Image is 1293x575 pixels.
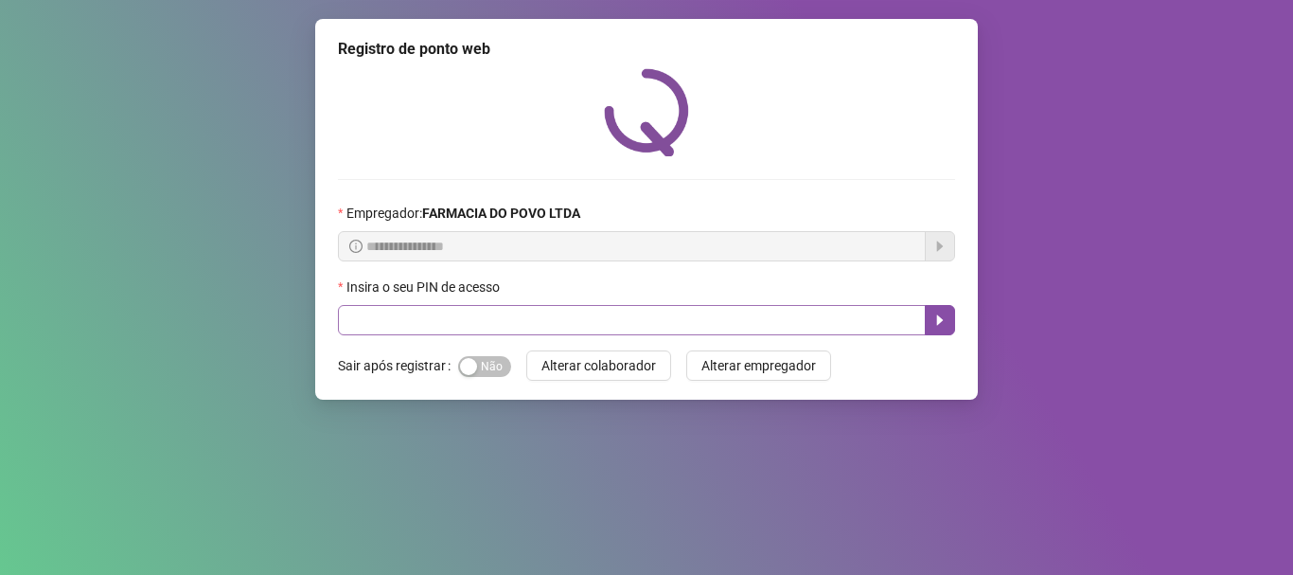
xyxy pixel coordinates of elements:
div: Registro de ponto web [338,38,955,61]
span: Empregador : [346,203,580,224]
span: info-circle [349,240,363,253]
label: Insira o seu PIN de acesso [338,277,512,297]
button: Alterar colaborador [526,350,671,381]
span: Alterar colaborador [541,355,656,376]
img: QRPoint [604,68,689,156]
span: Alterar empregador [701,355,816,376]
label: Sair após registrar [338,350,458,381]
span: caret-right [932,313,948,328]
strong: FARMACIA DO POVO LTDA [422,206,580,221]
button: Alterar empregador [686,350,831,381]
